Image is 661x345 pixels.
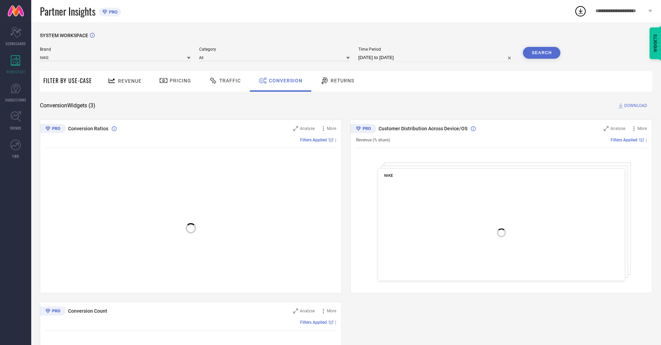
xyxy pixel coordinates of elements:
span: SUGGESTIONS [5,97,26,102]
span: Conversion Ratios [68,126,108,131]
span: | [646,138,647,142]
span: More [327,309,336,313]
svg: Zoom [293,126,298,131]
svg: Zoom [293,309,298,313]
span: Filters Applied [300,138,327,142]
svg: Zoom [604,126,609,131]
span: Filter By Use-Case [43,76,92,85]
span: Returns [331,78,354,83]
span: Analyse [300,309,315,313]
div: Open download list [574,5,587,17]
div: Premium [40,306,66,317]
span: More [637,126,647,131]
span: Pricing [170,78,191,83]
span: Conversion [269,78,303,83]
span: More [327,126,336,131]
span: Category [199,47,350,52]
span: NIKE [384,173,393,178]
span: PRO [107,9,118,15]
span: SCORECARDS [6,41,26,46]
span: | [335,138,336,142]
span: Revenue [118,78,142,84]
span: Partner Insights [40,4,95,18]
span: DOWNLOAD [624,102,647,109]
span: Brand [40,47,190,52]
span: FWD [12,154,19,159]
div: Premium [40,124,66,134]
span: Analyse [300,126,315,131]
span: Customer Distribution Across Device/OS [379,126,467,131]
span: WORKSPACE [6,69,25,74]
span: Traffic [219,78,241,83]
span: | [335,320,336,325]
button: Search [523,47,560,59]
span: TRENDS [10,125,22,131]
span: Time Period [358,47,515,52]
input: Select time period [358,54,515,62]
div: Premium [350,124,376,134]
span: Conversion Widgets ( 3 ) [40,102,95,109]
span: Revenue (% share) [356,138,390,142]
span: Analyse [610,126,625,131]
span: Conversion Count [68,308,107,314]
span: Filters Applied [611,138,637,142]
span: Filters Applied [300,320,327,325]
span: SYSTEM WORKSPACE [40,33,88,38]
